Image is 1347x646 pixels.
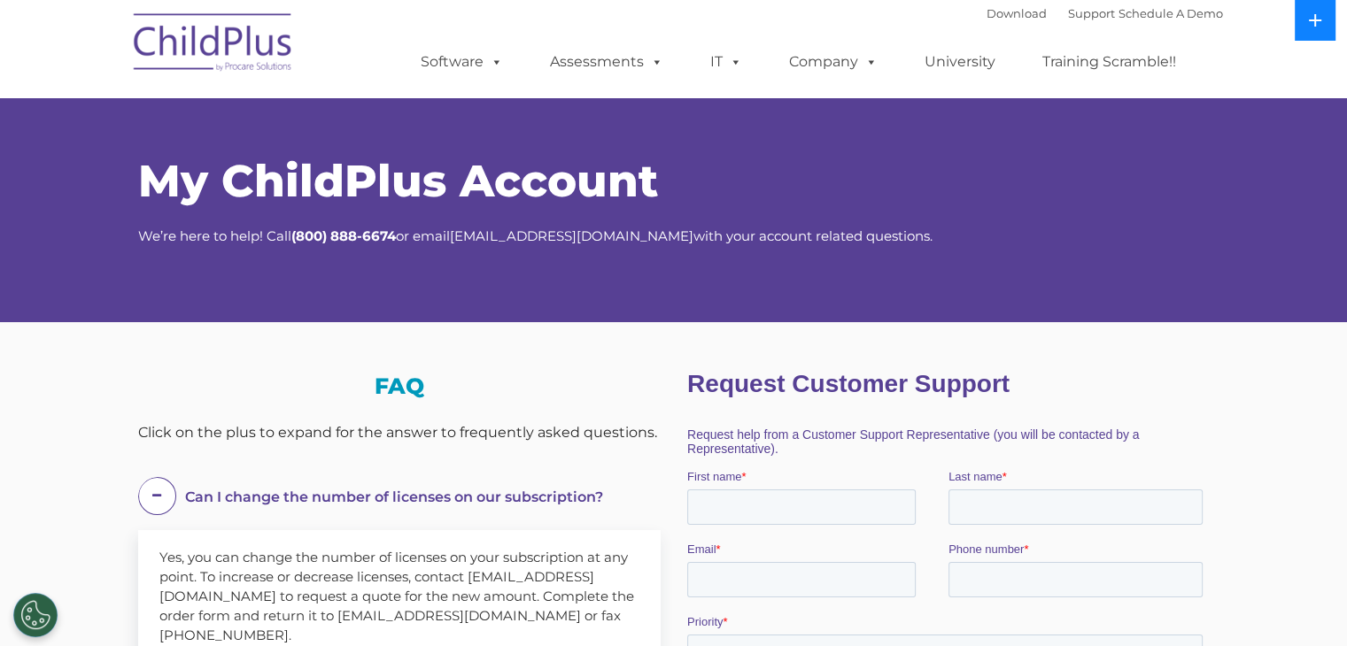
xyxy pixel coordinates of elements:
[1025,44,1194,80] a: Training Scramble!!
[185,488,603,505] span: Can I change the number of licenses on our subscription?
[296,227,396,244] strong: 800) 888-6674
[693,44,760,80] a: IT
[138,419,661,446] div: Click on the plus to expand for the answer to frequently asked questions.
[403,44,521,80] a: Software
[450,227,693,244] a: [EMAIL_ADDRESS][DOMAIN_NAME]
[138,227,933,244] span: We’re here to help! Call or email with your account related questions.
[138,154,658,208] span: My ChildPlus Account
[1119,6,1223,20] a: Schedule A Demo
[907,44,1013,80] a: University
[13,593,58,637] button: Cookies Settings
[771,44,895,80] a: Company
[138,375,661,397] h3: FAQ
[291,227,296,244] strong: (
[261,117,315,130] span: Last name
[261,189,337,203] span: Phone number
[987,6,1223,20] font: |
[987,6,1047,20] a: Download
[1068,6,1115,20] a: Support
[532,44,681,80] a: Assessments
[125,1,302,89] img: ChildPlus by Procare Solutions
